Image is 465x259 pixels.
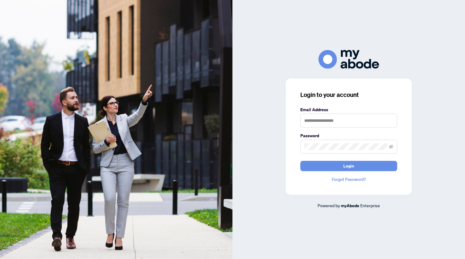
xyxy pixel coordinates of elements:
span: Login [343,161,354,171]
h3: Login to your account [300,91,397,99]
span: Enterprise [360,203,380,208]
a: myAbode [341,202,359,209]
label: Password [300,132,397,139]
span: eye-invisible [389,144,393,149]
span: Powered by [318,203,340,208]
img: ma-logo [318,50,379,68]
button: Login [300,161,397,171]
a: Forgot Password? [300,176,397,183]
label: Email Address [300,106,397,113]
